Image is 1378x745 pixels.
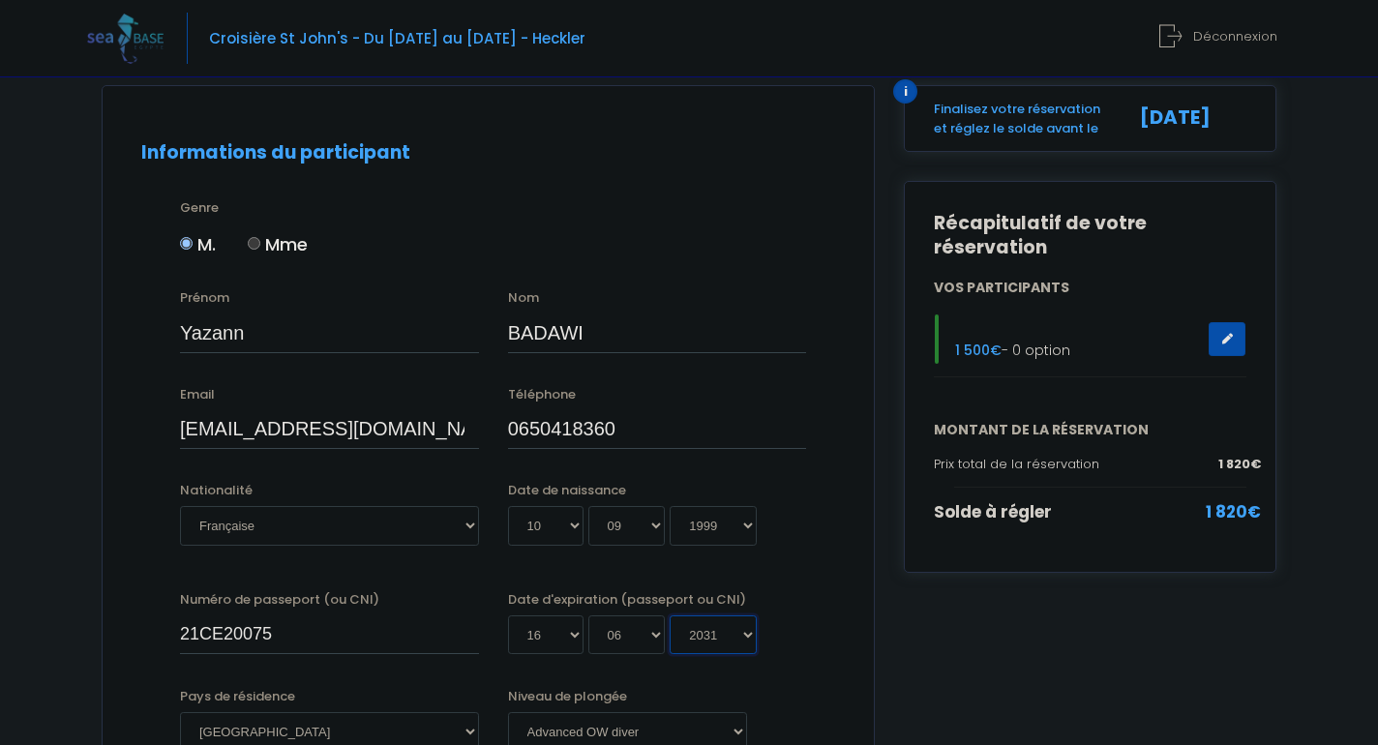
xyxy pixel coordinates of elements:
[209,28,585,48] span: Croisière St John's - Du [DATE] au [DATE] - Heckler
[248,231,308,257] label: Mme
[180,481,253,500] label: Nationalité
[1193,27,1277,45] span: Déconnexion
[248,237,260,250] input: Mme
[934,211,1246,259] h2: Récapitulatif de votre réservation
[180,687,295,706] label: Pays de résidence
[180,198,219,218] label: Genre
[919,420,1261,440] span: MONTANT DE LA RÉSERVATION
[180,590,379,610] label: Numéro de passeport (ou CNI)
[508,590,746,610] label: Date d'expiration (passeport ou CNI)
[508,687,627,706] label: Niveau de plongée
[508,481,626,500] label: Date de naissance
[934,500,1052,523] span: Solde à régler
[180,288,229,308] label: Prénom
[1218,455,1261,474] span: 1 820€
[1206,500,1261,525] span: 1 820€
[934,455,1099,473] span: Prix total de la réservation
[919,314,1261,364] div: - 0 option
[180,231,216,257] label: M.
[180,385,215,404] label: Email
[893,79,917,104] div: i
[180,237,193,250] input: M.
[508,288,539,308] label: Nom
[1119,100,1261,137] div: [DATE]
[955,341,1002,360] span: 1 500€
[919,278,1261,298] div: VOS PARTICIPANTS
[141,142,835,164] h2: Informations du participant
[919,100,1119,137] div: Finalisez votre réservation et réglez le solde avant le
[508,385,576,404] label: Téléphone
